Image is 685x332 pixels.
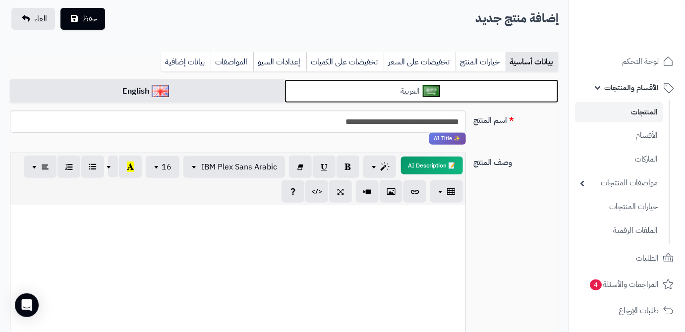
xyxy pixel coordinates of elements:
a: تخفيضات على السعر [384,52,456,72]
div: Open Intercom Messenger [15,293,39,317]
span: الطلبات [636,251,659,265]
a: English [10,79,285,104]
h2: إضافة منتج جديد [475,8,559,29]
button: 16 [146,156,179,178]
img: English [152,85,169,97]
a: العربية [285,79,559,104]
a: الغاء [11,8,55,30]
a: بيانات إضافية [161,52,211,72]
a: المراجعات والأسئلة4 [575,273,679,296]
a: مواصفات المنتجات [575,172,663,194]
span: انقر لاستخدام رفيقك الذكي [429,133,466,145]
span: 16 [162,161,171,173]
a: بيانات أساسية [506,52,559,72]
span: IBM Plex Sans Arabic [201,161,277,173]
a: المنتجات [575,102,663,122]
button: 📝 AI Description [401,157,463,174]
a: الطلبات [575,246,679,270]
span: طلبات الإرجاع [619,304,659,318]
span: الأقسام والمنتجات [604,81,659,95]
span: المراجعات والأسئلة [589,277,659,291]
span: حفظ [82,13,97,25]
button: IBM Plex Sans Arabic [183,156,285,178]
span: الغاء [34,13,47,25]
a: الأقسام [575,125,663,146]
label: اسم المنتج [470,111,563,126]
a: تخفيضات على الكميات [306,52,384,72]
span: لوحة التحكم [622,55,659,68]
button: حفظ [60,8,105,30]
a: الملفات الرقمية [575,220,663,241]
a: خيارات المنتجات [575,196,663,218]
a: لوحة التحكم [575,50,679,73]
span: 4 [590,279,602,290]
a: خيارات المنتج [456,52,506,72]
a: المواصفات [211,52,253,72]
label: وصف المنتج [470,153,563,168]
a: الماركات [575,149,663,170]
a: طلبات الإرجاع [575,299,679,323]
img: العربية [423,85,440,97]
a: إعدادات السيو [253,52,306,72]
